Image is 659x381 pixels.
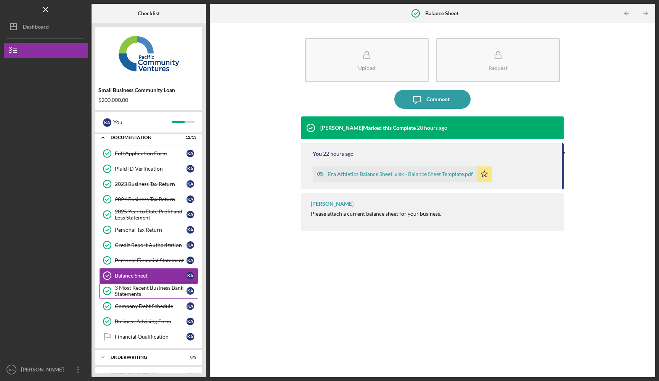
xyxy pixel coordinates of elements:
[23,19,49,36] div: Dashboard
[183,355,196,360] div: 0 / 2
[186,257,194,264] div: K A
[489,65,508,71] div: Request
[186,272,194,279] div: K A
[115,318,186,324] div: Business Advising Form
[311,211,441,217] div: Please attach a current balance sheet for your business.
[183,135,196,140] div: 12 / 13
[115,196,186,202] div: 2024 Business Tax Return
[99,161,198,176] a: Plaid ID VerificationKA
[103,118,111,127] div: K A
[138,10,160,16] b: Checklist
[305,38,429,82] button: Upload
[417,125,447,131] time: 2025-09-30 20:29
[99,192,198,207] a: 2024 Business Tax ReturnKA
[115,181,186,187] div: 2023 Business Tax Return
[111,355,177,360] div: Underwriting
[426,90,450,109] div: Comment
[186,150,194,157] div: K A
[99,253,198,268] a: Personal Financial StatementKA
[186,180,194,188] div: K A
[358,65,375,71] div: Upload
[186,333,194,341] div: K A
[115,227,186,233] div: Personal Tax Return
[186,287,194,295] div: K A
[9,368,14,372] text: KA
[99,268,198,283] a: Balance SheetKA
[186,318,194,325] div: K A
[4,19,88,34] button: Dashboard
[323,151,354,157] time: 2025-09-30 19:01
[328,171,473,177] div: Era Athletics Balance Sheet .xlsx - Balance Sheet Template.pdf
[186,302,194,310] div: K A
[320,125,416,131] div: [PERSON_NAME] Marked this Complete
[99,176,198,192] a: 2023 Business Tax ReturnKA
[99,207,198,222] a: 2025 Year to Date Profit and Loss StatementKA
[115,303,186,309] div: Company Debt Schedule
[394,90,471,109] button: Comment
[115,285,186,297] div: 3 Most Recent Business Bank Statements
[115,242,186,248] div: Credit Report Authorization
[99,283,198,299] a: 3 Most Recent Business Bank StatementsKA
[313,151,322,157] div: You
[115,334,186,340] div: Financial Qualification
[311,201,354,207] div: [PERSON_NAME]
[99,299,198,314] a: Company Debt ScheduleKA
[99,237,198,253] a: Credit Report AuthorizationKA
[4,362,88,377] button: KA[PERSON_NAME]
[115,208,186,221] div: 2025 Year to Date Profit and Loss Statement
[115,273,186,279] div: Balance Sheet
[99,329,198,344] a: Financial QualificationKA
[113,116,172,129] div: You
[19,362,69,379] div: [PERSON_NAME]
[111,372,177,377] div: Prefunding Items
[98,87,199,93] div: Small Business Community Loan
[99,314,198,329] a: Business Advising FormKA
[183,372,196,377] div: 0 / 10
[111,135,177,140] div: Documentation
[186,195,194,203] div: K A
[99,222,198,237] a: Personal Tax ReturnKA
[186,165,194,173] div: K A
[436,38,560,82] button: Request
[99,146,198,161] a: Full Application FormKA
[98,97,199,103] div: $200,000.00
[115,150,186,157] div: Full Application Form
[186,226,194,234] div: K A
[186,241,194,249] div: K A
[313,166,492,182] button: Era Athletics Balance Sheet .xlsx - Balance Sheet Template.pdf
[115,257,186,263] div: Personal Financial Statement
[425,10,458,16] b: Balance Sheet
[186,211,194,218] div: K A
[115,166,186,172] div: Plaid ID Verification
[95,31,202,76] img: Product logo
